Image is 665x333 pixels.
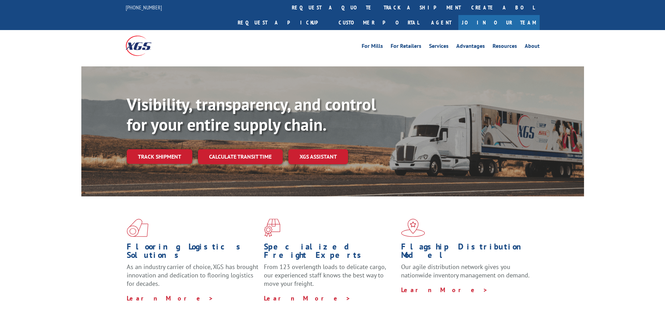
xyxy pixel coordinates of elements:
a: Agent [424,15,458,30]
a: Calculate transit time [198,149,283,164]
a: Join Our Team [458,15,540,30]
a: Learn More > [127,294,214,302]
a: Learn More > [264,294,351,302]
a: Track shipment [127,149,192,164]
span: As an industry carrier of choice, XGS has brought innovation and dedication to flooring logistics... [127,263,258,288]
img: xgs-icon-focused-on-flooring-red [264,219,280,237]
img: xgs-icon-flagship-distribution-model-red [401,219,425,237]
a: XGS ASSISTANT [288,149,348,164]
a: Learn More > [401,286,488,294]
a: [PHONE_NUMBER] [126,4,162,11]
a: Resources [493,43,517,51]
img: xgs-icon-total-supply-chain-intelligence-red [127,219,148,237]
b: Visibility, transparency, and control for your entire supply chain. [127,93,376,135]
a: About [525,43,540,51]
a: Advantages [456,43,485,51]
a: Customer Portal [333,15,424,30]
p: From 123 overlength loads to delicate cargo, our experienced staff knows the best way to move you... [264,263,396,294]
h1: Flooring Logistics Solutions [127,242,259,263]
a: For Retailers [391,43,421,51]
a: Services [429,43,449,51]
h1: Specialized Freight Experts [264,242,396,263]
a: For Mills [362,43,383,51]
h1: Flagship Distribution Model [401,242,533,263]
a: Request a pickup [232,15,333,30]
span: Our agile distribution network gives you nationwide inventory management on demand. [401,263,530,279]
